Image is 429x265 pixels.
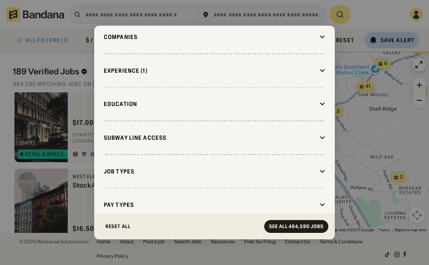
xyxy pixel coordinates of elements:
[104,168,316,175] div: Job Types
[104,134,316,141] div: Subway Line Access
[104,201,316,208] div: Pay Types
[104,33,316,41] div: Companies
[269,224,324,229] div: See all 464,590 jobs
[105,224,131,229] div: Reset All
[104,100,316,108] div: Education
[104,67,316,74] div: Experience (1)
